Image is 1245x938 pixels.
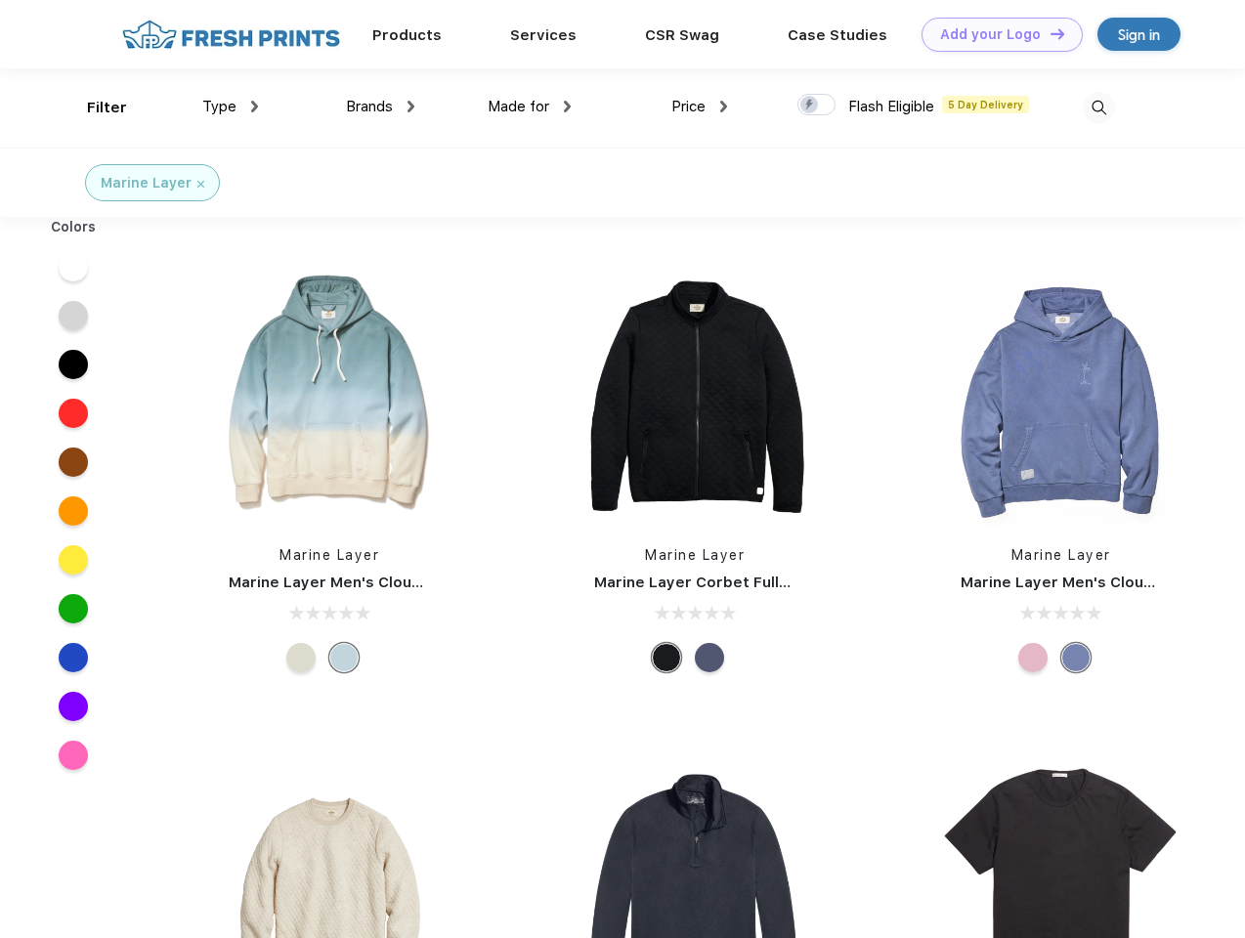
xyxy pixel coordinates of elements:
a: Sign in [1097,18,1181,51]
img: func=resize&h=266 [931,266,1191,526]
a: Marine Layer [645,547,745,563]
img: dropdown.png [408,101,414,112]
img: dropdown.png [720,101,727,112]
div: Lilas [1018,643,1048,672]
span: Flash Eligible [848,98,934,115]
div: Marine Layer [101,173,192,193]
img: desktop_search.svg [1083,92,1115,124]
a: Products [372,26,442,44]
span: Made for [488,98,549,115]
a: Marine Layer Corbet Full-Zip Jacket [594,574,865,591]
img: dropdown.png [564,101,571,112]
div: Sign in [1118,23,1160,46]
div: Add your Logo [940,26,1041,43]
a: CSR Swag [645,26,719,44]
div: Filter [87,97,127,119]
div: Black [652,643,681,672]
div: Navy/Cream [286,643,316,672]
a: Marine Layer [279,547,379,563]
img: filter_cancel.svg [197,181,204,188]
div: Colors [36,217,111,237]
div: Vintage Indigo [1061,643,1091,672]
a: Marine Layer Men's Cloud 9 Fleece Hoodie [229,574,547,591]
div: Navy [695,643,724,672]
span: 5 Day Delivery [942,96,1029,113]
img: func=resize&h=266 [199,266,459,526]
span: Type [202,98,236,115]
a: Marine Layer [1011,547,1111,563]
img: func=resize&h=266 [565,266,825,526]
span: Brands [346,98,393,115]
img: fo%20logo%202.webp [116,18,346,52]
div: Cool Ombre [329,643,359,672]
img: dropdown.png [251,101,258,112]
img: DT [1051,28,1064,39]
span: Price [671,98,706,115]
a: Services [510,26,577,44]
